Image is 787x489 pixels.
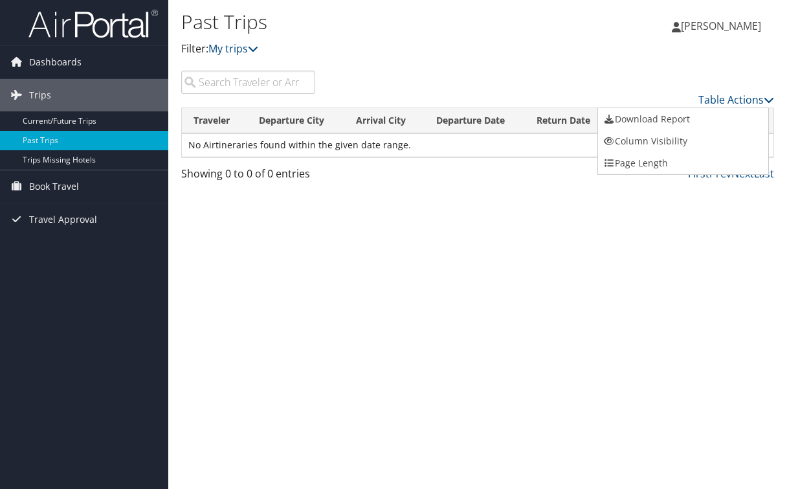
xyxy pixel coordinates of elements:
a: Download Report [598,108,768,130]
span: Trips [29,79,51,111]
img: airportal-logo.png [28,8,158,39]
a: Column Visibility [598,130,768,152]
span: Dashboards [29,46,82,78]
a: Page Length [598,152,768,174]
span: Travel Approval [29,203,97,236]
span: Book Travel [29,170,79,203]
